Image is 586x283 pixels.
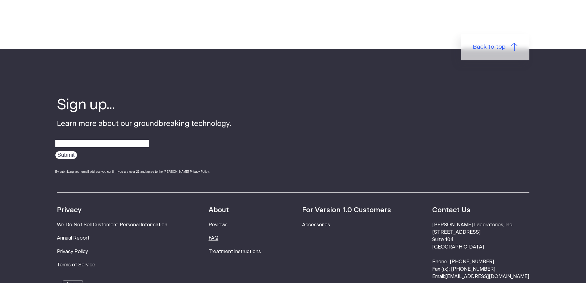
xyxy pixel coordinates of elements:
[302,222,330,227] a: Accessories
[473,43,505,52] span: Back to top
[57,95,231,115] h4: Sign up...
[209,236,218,241] a: FAQ
[55,151,77,159] input: Submit
[57,95,231,180] div: Learn more about our groundbreaking technology.
[432,221,529,280] li: [PERSON_NAME] Laboratories, Inc. [STREET_ADDRESS] Suite 104 [GEOGRAPHIC_DATA] Phone: [PHONE_NUMBE...
[209,207,229,214] strong: About
[57,249,88,254] a: Privacy Policy
[209,222,228,227] a: Reviews
[445,274,529,279] a: [EMAIL_ADDRESS][DOMAIN_NAME]
[57,262,95,267] a: Terms of Service
[55,169,231,174] div: By submitting your email address you confirm you are over 21 and agree to the [PERSON_NAME] Priva...
[302,207,391,214] strong: For Version 1.0 Customers
[57,236,90,241] a: Annual Report
[209,249,261,254] a: Treatment instructions
[57,207,82,214] strong: Privacy
[432,207,470,214] strong: Contact Us
[57,222,167,227] a: We Do Not Sell Customers' Personal Information
[461,34,529,60] a: Back to top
